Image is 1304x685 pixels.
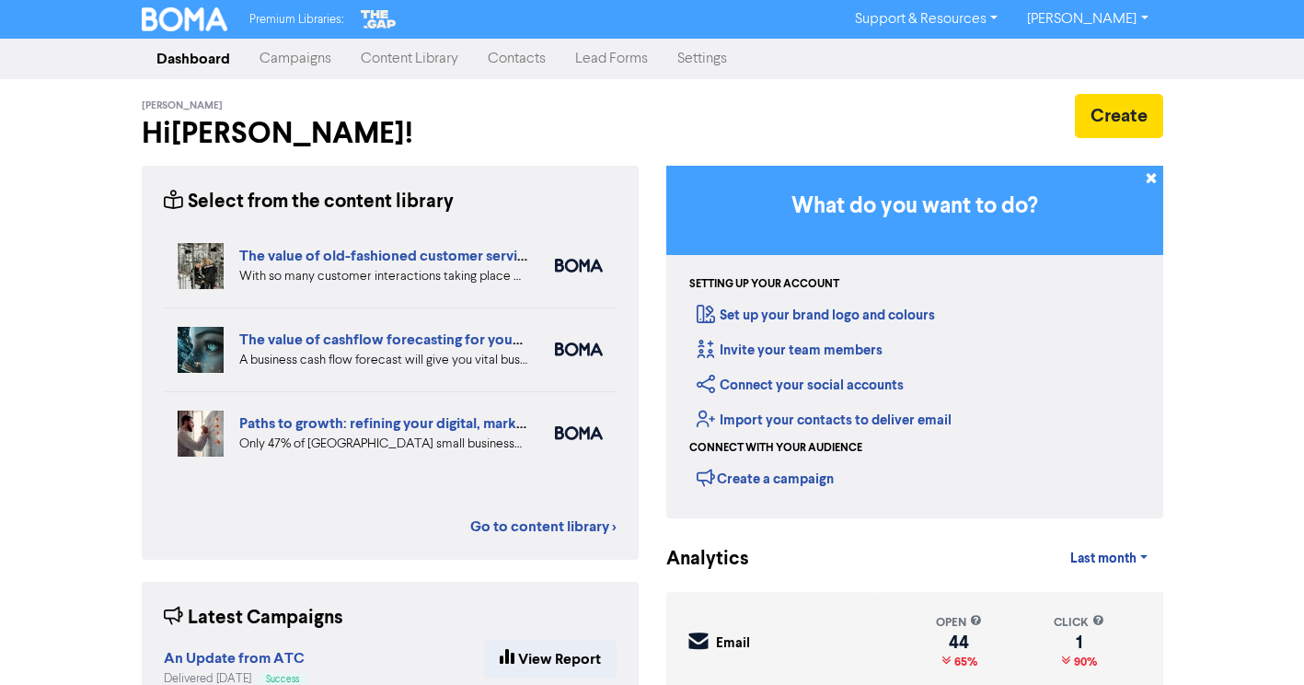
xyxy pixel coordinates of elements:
div: Latest Campaigns [164,604,343,633]
a: Content Library [346,41,473,77]
div: 44 [936,635,982,650]
a: Set up your brand logo and colours [697,307,935,324]
div: Email [716,633,750,655]
strong: An Update from ATC [164,649,305,668]
img: boma [555,259,603,273]
a: An Update from ATC [164,652,305,667]
div: Connect with your audience [689,440,862,457]
a: Go to content library > [470,516,617,538]
span: [PERSON_NAME] [142,99,223,112]
h3: What do you want to do? [694,193,1136,220]
button: Create [1075,94,1163,138]
a: Campaigns [245,41,346,77]
span: Last month [1070,551,1137,567]
iframe: Chat Widget [1212,597,1304,685]
a: Import your contacts to deliver email [697,412,952,429]
a: Connect your social accounts [697,377,904,394]
div: Analytics [666,545,726,574]
div: 1 [1054,635,1104,650]
img: The Gap [358,7,398,31]
div: Create a campaign [697,464,834,492]
a: View Report [484,640,617,679]
div: click [1054,614,1104,632]
a: Last month [1056,540,1162,577]
span: Success [266,675,299,684]
h2: Hi [PERSON_NAME] ! [142,116,639,151]
div: A business cash flow forecast will give you vital business intelligence to help you scenario-plan... [239,351,527,370]
div: Select from the content library [164,188,454,216]
span: 90% [1070,655,1097,669]
a: The value of cashflow forecasting for your business [239,331,578,349]
a: The value of old-fashioned customer service: getting data insights [239,247,671,265]
div: Setting up your account [689,276,839,293]
div: Only 47% of New Zealand small businesses expect growth in 2025. We’ve highlighted four key ways y... [239,435,527,454]
div: Getting Started in BOMA [666,166,1163,518]
a: Invite your team members [697,342,883,359]
div: open [936,614,982,632]
a: Contacts [473,41,560,77]
span: 65% [951,655,977,669]
a: [PERSON_NAME] [1012,5,1162,34]
img: BOMA Logo [142,7,228,31]
div: With so many customer interactions taking place online, your online customer service has to be fi... [239,267,527,286]
a: Dashboard [142,41,245,77]
a: Support & Resources [840,5,1012,34]
img: boma [555,426,603,440]
a: Settings [663,41,742,77]
img: boma_accounting [555,342,603,356]
a: Paths to growth: refining your digital, market and export strategies [239,414,674,433]
span: Premium Libraries: [249,14,343,26]
a: Lead Forms [560,41,663,77]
